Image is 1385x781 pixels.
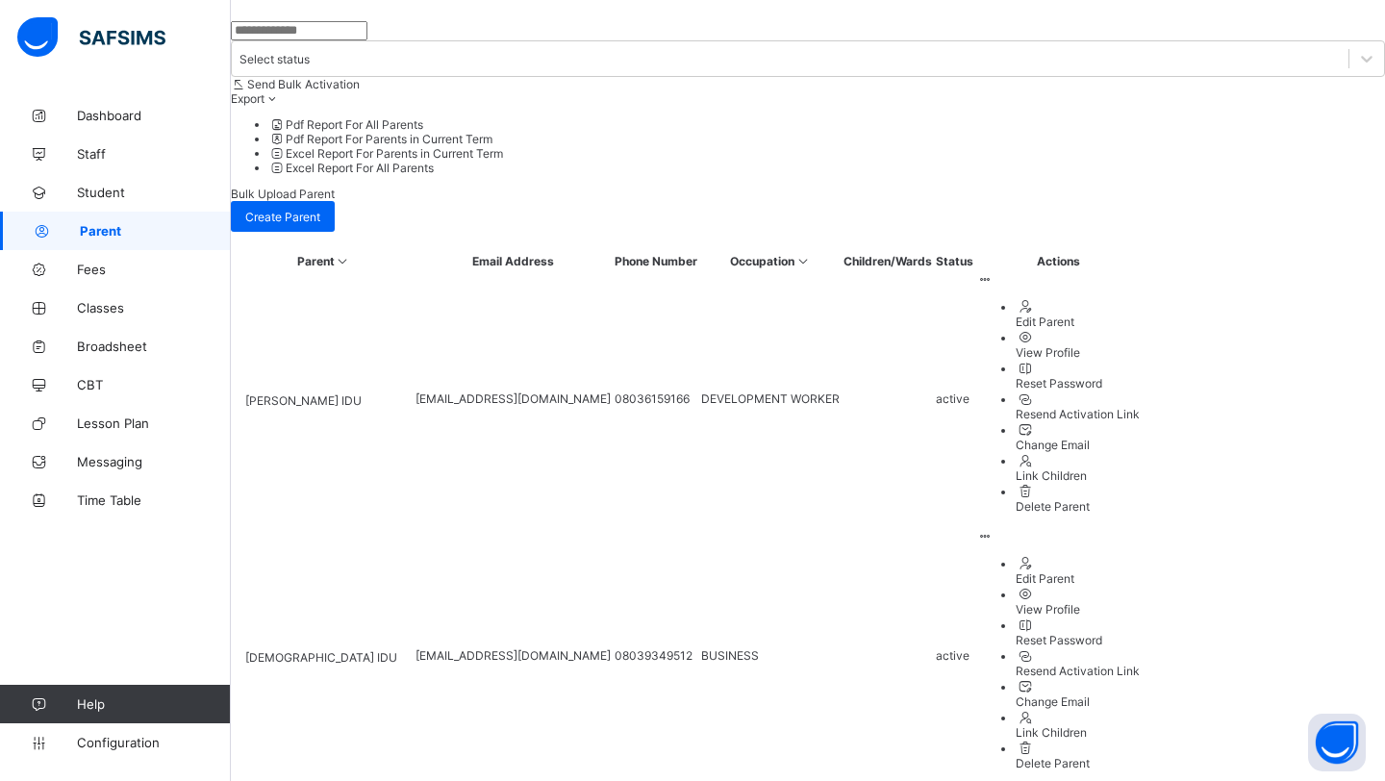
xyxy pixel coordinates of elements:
[1016,664,1140,678] div: Resend Activation Link
[239,52,310,66] div: Select status
[17,17,165,58] img: safsims
[1016,345,1140,360] div: View Profile
[77,146,231,162] span: Staff
[247,77,360,91] span: Send Bulk Activation
[77,185,231,200] span: Student
[935,253,974,269] th: Status
[77,262,231,277] span: Fees
[936,391,969,406] span: active
[614,271,698,526] td: 08036159166
[1016,725,1140,740] div: Link Children
[235,253,413,269] th: Parent
[80,223,231,239] span: Parent
[700,271,841,526] td: DEVELOPMENT WORKER
[245,210,320,224] span: Create Parent
[231,187,335,201] span: Bulk Upload Parent
[77,377,231,392] span: CBT
[77,735,230,750] span: Configuration
[1016,694,1140,709] div: Change Email
[77,339,231,354] span: Broadsheet
[700,253,841,269] th: Occupation
[936,648,969,663] span: active
[843,253,933,269] th: Children/Wards
[269,117,1385,132] li: dropdown-list-item-null-0
[1016,438,1140,452] div: Change Email
[1016,468,1140,483] div: Link Children
[1016,756,1140,770] div: Delete Parent
[77,696,230,712] span: Help
[1308,714,1366,771] button: Open asap
[335,254,351,268] i: Sort in Ascending Order
[415,253,612,269] th: Email Address
[1016,315,1140,329] div: Edit Parent
[614,253,698,269] th: Phone Number
[1016,602,1140,617] div: View Profile
[245,393,362,408] span: [PERSON_NAME] IDU
[77,454,231,469] span: Messaging
[77,300,231,315] span: Classes
[77,416,231,431] span: Lesson Plan
[269,146,1385,161] li: dropdown-list-item-null-2
[976,253,1141,269] th: Actions
[794,254,811,268] i: Sort in Ascending Order
[415,271,612,526] td: [EMAIL_ADDRESS][DOMAIN_NAME]
[231,91,264,106] span: Export
[77,108,231,123] span: Dashboard
[1016,499,1140,514] div: Delete Parent
[1016,376,1140,390] div: Reset Password
[1016,407,1140,421] div: Resend Activation Link
[1016,633,1140,647] div: Reset Password
[77,492,231,508] span: Time Table
[1016,571,1140,586] div: Edit Parent
[269,161,1385,175] li: dropdown-list-item-null-3
[269,132,1385,146] li: dropdown-list-item-null-1
[245,650,397,665] span: [DEMOGRAPHIC_DATA] IDU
